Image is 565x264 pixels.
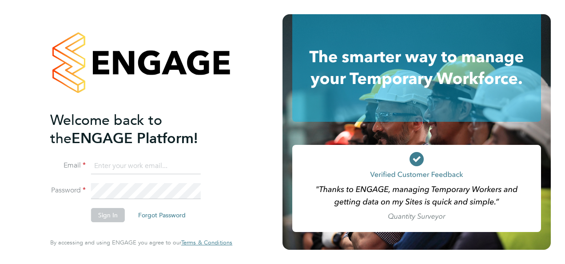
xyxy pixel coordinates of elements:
input: Enter your work email... [91,158,201,174]
span: Welcome back to the [50,112,162,147]
button: Sign In [91,208,125,222]
button: Forgot Password [131,208,193,222]
span: By accessing and using ENGAGE you agree to our [50,239,232,246]
label: Password [50,186,86,195]
span: Terms & Conditions [181,239,232,246]
label: Email [50,161,86,170]
h2: ENGAGE Platform! [50,111,223,148]
a: Terms & Conditions [181,239,232,246]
